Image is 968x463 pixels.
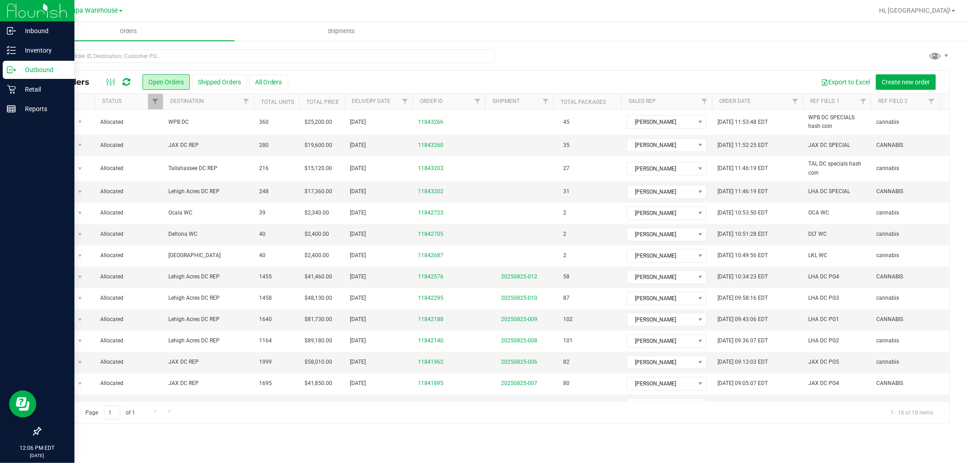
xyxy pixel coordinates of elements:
span: [GEOGRAPHIC_DATA] [168,251,248,260]
a: 11843260 [418,141,443,150]
a: 11842723 [418,209,443,217]
span: Allocated [100,141,157,150]
button: Shipped Orders [192,74,247,90]
span: [DATE] [350,118,366,127]
span: [DATE] [350,379,366,388]
span: 1176 [259,400,272,409]
span: WPB DC [168,118,248,127]
span: LHA DC PG4 [808,273,839,281]
span: Shipments [315,27,367,35]
span: [DATE] [350,273,366,281]
iframe: Resource center [9,390,36,418]
span: [PERSON_NAME] [627,139,695,151]
span: [DATE] [350,315,366,324]
span: LKL WC [808,251,827,260]
span: $19,600.00 [305,141,332,150]
span: 27 [559,162,574,175]
a: 11841797 [418,400,443,409]
span: $48,130.00 [305,294,332,302]
span: cannabis [876,164,899,173]
span: 1999 [259,358,272,366]
span: cannabis [876,230,899,239]
span: LHA DC PG1 [808,315,839,324]
span: Lehigh Acres DC REP [168,294,248,302]
span: select [74,356,86,369]
span: [DATE] 10:34:23 EDT [717,273,768,281]
a: Destination [170,98,204,104]
span: select [74,185,86,198]
a: Ref Field 1 [810,98,840,104]
span: 45 [559,116,574,129]
span: cannabis [876,400,899,409]
span: TAL DC specials hash coin [808,160,865,177]
span: [PERSON_NAME] [627,356,695,369]
a: 11842576 [418,273,443,281]
span: select [74,292,86,305]
span: $17,360.00 [305,187,332,196]
p: [DATE] [4,452,70,459]
span: JAX DC REP [168,400,248,409]
span: [DATE] 09:43:06 EDT [717,315,768,324]
a: 20250825-009 [501,316,537,322]
span: [DATE] 11:53:48 EDT [717,118,768,127]
a: Filter [239,94,254,109]
span: $25,200.00 [305,118,332,127]
a: 11842705 [418,230,443,239]
span: [DATE] [350,164,366,173]
a: Total Units [261,99,294,105]
span: Allocated [100,336,157,345]
span: Allocated [100,294,157,302]
p: Inbound [16,25,70,36]
span: select [74,116,86,128]
span: 2 [559,228,571,241]
span: $2,400.00 [305,230,329,239]
a: Filter [538,94,553,109]
span: $41,460.00 [305,273,332,281]
span: 248 [259,187,269,196]
a: 11841962 [418,358,443,366]
span: 1640 [259,315,272,324]
p: 12:06 PM EDT [4,444,70,452]
span: [DATE] 10:49:56 EDT [717,251,768,260]
span: 216 [259,164,269,173]
span: 40 [259,230,265,239]
span: [PERSON_NAME] [627,249,695,262]
span: [DATE] 10:53:50 EDT [717,209,768,217]
span: 58 [559,270,574,283]
span: [DATE] 11:46:19 EDT [717,164,768,173]
span: select [74,335,86,347]
button: Open Orders [142,74,190,90]
span: WPB DC SPECIALS hash coin [808,113,865,131]
span: Lehigh Acres DC REP [168,273,248,281]
a: Total Packages [560,99,606,105]
a: Sales Rep [629,98,656,104]
span: 280 [259,141,269,150]
p: Inventory [16,45,70,56]
button: Export to Excel [815,74,876,90]
span: [PERSON_NAME] [627,335,695,347]
span: Orders [108,27,149,35]
span: select [74,228,86,241]
span: select [74,162,86,175]
span: Allocated [100,230,157,239]
a: Order ID [420,98,443,104]
a: Filter [924,94,939,109]
a: Filter [398,94,413,109]
span: LHA DC PG3 [808,294,839,302]
span: [DATE] 09:13:03 EDT [717,358,768,366]
span: [DATE] [350,336,366,345]
span: DLT WC [808,230,827,239]
a: 11843266 [418,118,443,127]
span: select [74,399,86,411]
a: Filter [788,94,803,109]
a: 11842687 [418,251,443,260]
span: 101 [559,334,577,347]
span: [PERSON_NAME] [627,116,695,128]
span: select [74,207,86,219]
a: 20250825-006 [501,359,537,365]
a: Filter [856,94,871,109]
span: 39 [259,209,265,217]
span: 102 [559,313,577,326]
input: 1 [104,405,120,419]
a: Filter [697,94,712,109]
